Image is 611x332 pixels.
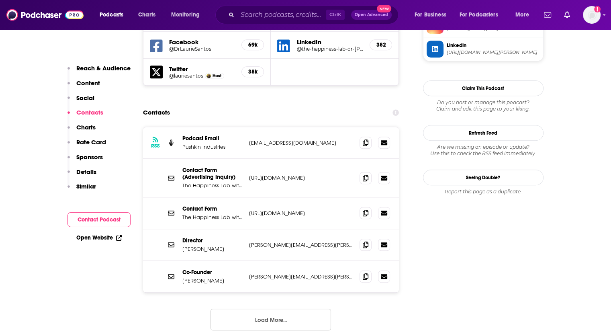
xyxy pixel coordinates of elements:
span: Logged in as GregKubie [583,6,601,24]
h5: 38k [248,68,257,75]
p: Director [182,237,243,244]
a: Seeing Double? [423,170,544,185]
h5: LinkedIn [296,38,363,46]
button: open menu [409,8,456,21]
button: Social [67,94,94,109]
span: Charts [138,9,155,20]
p: [URL][DOMAIN_NAME] [249,174,354,181]
div: Report this page as a duplicate. [423,189,544,195]
img: Dr. Laurie Santos [206,74,211,78]
p: Social [76,94,94,102]
p: [URL][DOMAIN_NAME] [249,210,354,217]
span: More [515,9,529,20]
p: Content [76,79,100,87]
h2: Contacts [143,105,170,120]
h5: Facebook [169,38,235,46]
p: The Happiness Lab with Dr. [PERSON_NAME] (Advertising Inquiry) [182,182,243,189]
span: https://www.linkedin.com/company/the-happiness-lab-dr-laurie-santos [447,49,540,55]
a: @lauriesantos [169,73,203,79]
div: Claim and edit this page to your liking. [423,99,544,112]
p: Reach & Audience [76,64,131,72]
p: Contact Form (Advertising Inquiry) [182,167,243,180]
p: Details [76,168,96,176]
button: Contact Podcast [67,212,131,227]
span: Host [213,73,221,78]
img: User Profile [583,6,601,24]
button: Claim This Podcast [423,80,544,96]
button: open menu [166,8,210,21]
span: Monitoring [171,9,200,20]
button: Open AdvancedNew [351,10,392,20]
div: Search podcasts, credits, & more... [223,6,406,24]
button: open menu [454,8,510,21]
div: Are we missing an episode or update? Use this to check the RSS feed immediately. [423,144,544,157]
p: Similar [76,182,96,190]
h3: RSS [151,143,160,149]
button: open menu [510,8,539,21]
h5: 69k [248,41,257,48]
button: Show profile menu [583,6,601,24]
span: New [377,5,391,12]
span: For Business [415,9,446,20]
button: Contacts [67,109,103,123]
h5: 382 [376,41,385,48]
p: [EMAIL_ADDRESS][DOMAIN_NAME] [249,139,354,146]
a: Show notifications dropdown [561,8,573,22]
p: Contact Form [182,205,243,212]
p: Rate Card [76,138,106,146]
p: [PERSON_NAME][EMAIL_ADDRESS][PERSON_NAME][DOMAIN_NAME] [249,242,354,248]
h5: Twitter [169,65,235,73]
a: @the-happiness-lab-dr-[PERSON_NAME] [296,46,363,52]
p: [PERSON_NAME] [182,277,243,284]
span: Do you host or manage this podcast? [423,99,544,106]
span: Linkedin [447,42,540,49]
p: [PERSON_NAME][EMAIL_ADDRESS][PERSON_NAME][DOMAIN_NAME] [249,273,354,280]
input: Search podcasts, credits, & more... [237,8,326,21]
p: The Happiness Lab with Dr. [PERSON_NAME] [182,214,243,221]
svg: Add a profile image [594,6,601,12]
span: Ctrl K [326,10,345,20]
img: Podchaser - Follow, Share and Rate Podcasts [6,7,84,23]
span: For Podcasters [460,9,498,20]
p: Pushkin Industries [182,143,243,150]
a: Linkedin[URL][DOMAIN_NAME][PERSON_NAME] [427,41,540,57]
button: Rate Card [67,138,106,153]
button: Content [67,79,100,94]
button: Charts [67,123,96,138]
button: Refresh Feed [423,125,544,141]
button: Sponsors [67,153,103,168]
p: Podcast Email [182,135,243,142]
button: Details [67,168,96,183]
p: Contacts [76,109,103,116]
a: Charts [133,8,160,21]
p: Sponsors [76,153,103,161]
span: Podcasts [100,9,123,20]
button: Load More... [210,309,331,330]
p: [PERSON_NAME] [182,246,243,252]
p: Charts [76,123,96,131]
p: Co-Founder [182,269,243,276]
button: Reach & Audience [67,64,131,79]
span: Open Advanced [355,13,388,17]
button: Similar [67,182,96,197]
a: Show notifications dropdown [541,8,554,22]
a: Open Website [76,234,122,241]
button: open menu [94,8,134,21]
a: @DrLaurieSantos [169,46,235,52]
